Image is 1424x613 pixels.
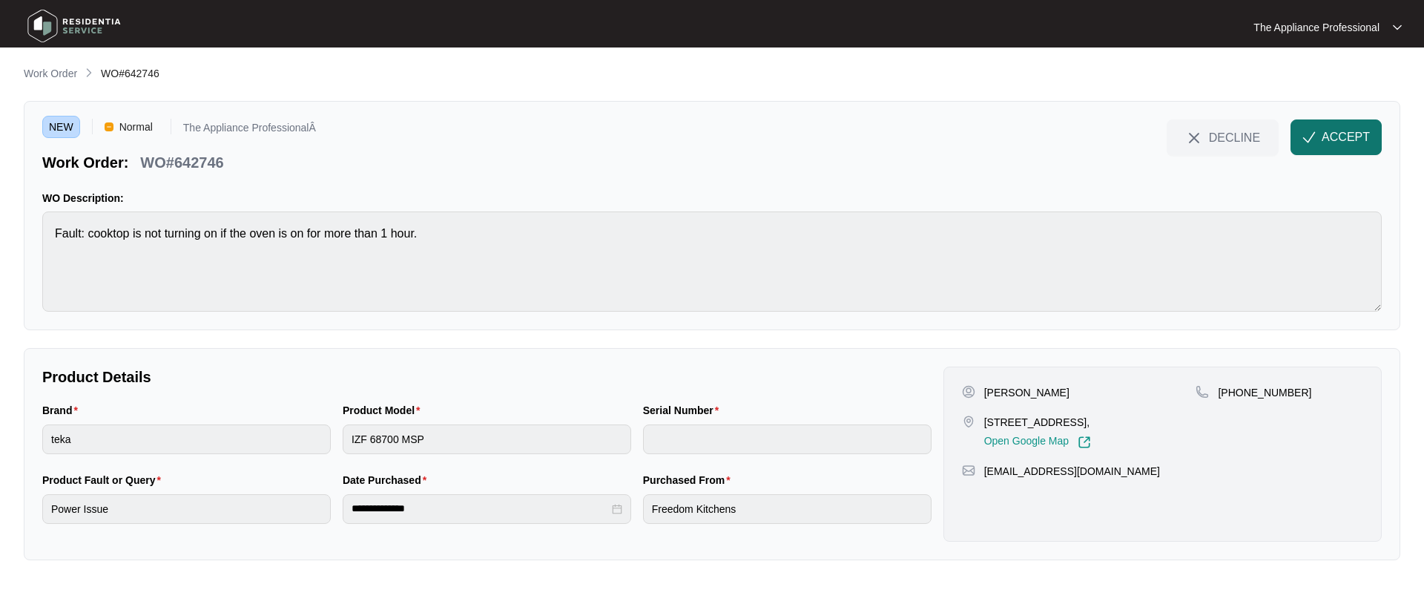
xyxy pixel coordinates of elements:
input: Date Purchased [352,501,609,517]
img: map-pin [962,464,975,477]
p: WO Description: [42,191,1382,206]
p: The Appliance Professional [1253,20,1379,35]
p: WO#642746 [140,152,223,173]
img: residentia service logo [22,4,126,48]
label: Product Fault or Query [42,473,167,488]
input: Serial Number [643,424,932,454]
p: [EMAIL_ADDRESS][DOMAIN_NAME] [984,464,1160,479]
label: Purchased From [643,473,736,488]
img: map-pin [962,415,975,428]
label: Product Model [343,403,426,418]
p: Product Details [42,367,932,387]
span: Normal [113,116,159,138]
img: dropdown arrow [1393,24,1402,31]
img: Vercel Logo [105,122,113,131]
img: map-pin [1196,385,1209,399]
textarea: Fault: cooktop is not turning on if the oven is on for more than 1 hour. [42,212,1382,312]
span: ACCEPT [1322,128,1370,146]
p: [PERSON_NAME] [984,385,1069,400]
p: Work Order [24,66,77,81]
p: The Appliance ProfessionalÂ [183,122,316,138]
p: [STREET_ADDRESS], [984,415,1091,430]
input: Brand [42,424,331,454]
img: Link-External [1078,436,1091,449]
p: [PHONE_NUMBER] [1218,385,1311,400]
label: Date Purchased [343,473,432,488]
span: WO#642746 [101,68,159,79]
label: Brand [42,403,84,418]
img: chevron-right [83,67,95,79]
input: Product Model [343,424,631,454]
a: Work Order [21,66,80,82]
span: NEW [42,116,80,138]
p: Work Order: [42,152,128,173]
img: check-Icon [1302,131,1316,144]
img: user-pin [962,385,975,399]
span: DECLINE [1209,129,1260,145]
input: Product Fault or Query [42,494,331,524]
input: Purchased From [643,494,932,524]
button: close-IconDECLINE [1167,119,1279,155]
label: Serial Number [643,403,725,418]
img: close-Icon [1185,129,1203,147]
button: check-IconACCEPT [1290,119,1382,155]
a: Open Google Map [984,436,1091,449]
